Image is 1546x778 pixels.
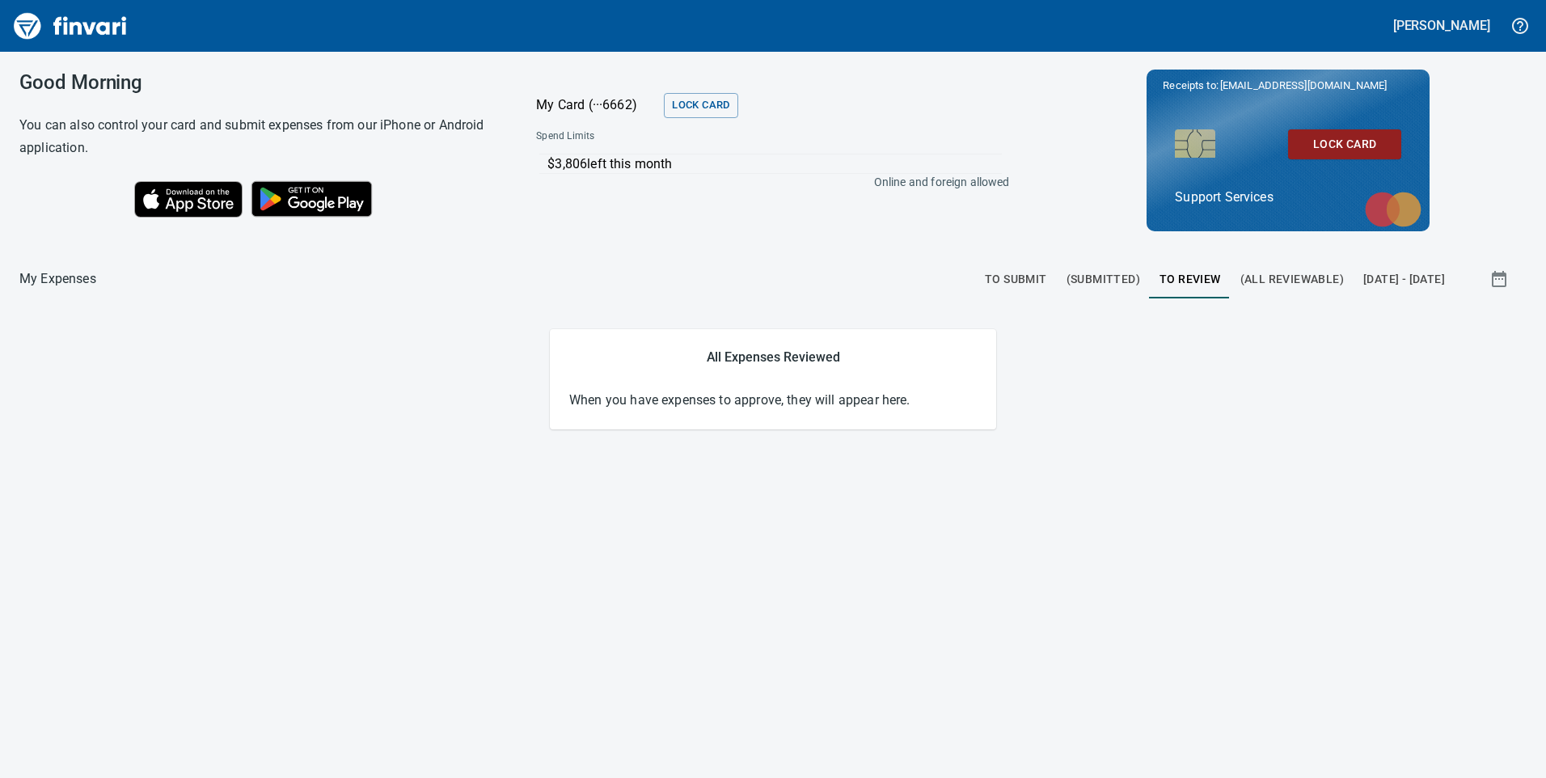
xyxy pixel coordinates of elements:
[134,181,243,218] img: Download on the App Store
[10,6,131,45] img: Finvari
[536,129,800,145] span: Spend Limits
[569,391,977,410] p: When you have expenses to approve, they will appear here.
[1357,184,1430,235] img: mastercard.svg
[569,349,977,366] h5: All Expenses Reviewed
[664,93,737,118] button: Lock Card
[1288,129,1401,159] button: Lock Card
[19,114,496,159] h6: You can also control your card and submit expenses from our iPhone or Android application.
[1175,188,1401,207] p: Support Services
[1393,17,1490,34] h5: [PERSON_NAME]
[1363,269,1445,290] span: [DATE] - [DATE]
[19,269,96,289] p: My Expenses
[19,269,96,289] nav: breadcrumb
[523,174,1009,190] p: Online and foreign allowed
[1067,269,1140,290] span: (Submitted)
[1475,260,1527,298] button: Show transactions within a particular date range
[1159,269,1221,290] span: To Review
[672,96,729,115] span: Lock Card
[536,95,657,115] p: My Card (···6662)
[1163,78,1413,94] p: Receipts to:
[243,172,382,226] img: Get it on Google Play
[1219,78,1388,93] span: [EMAIL_ADDRESS][DOMAIN_NAME]
[1301,134,1388,154] span: Lock Card
[1389,13,1494,38] button: [PERSON_NAME]
[547,154,1001,174] p: $3,806 left this month
[985,269,1047,290] span: To Submit
[1240,269,1344,290] span: (All Reviewable)
[19,71,496,94] h3: Good Morning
